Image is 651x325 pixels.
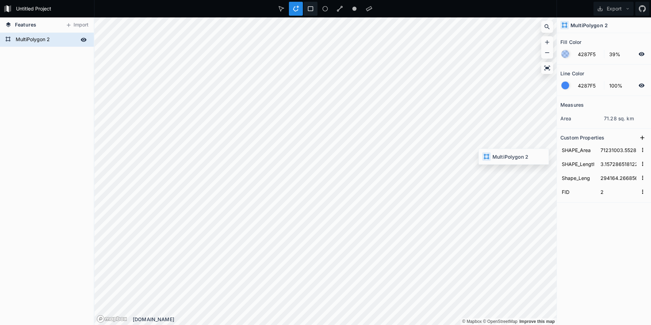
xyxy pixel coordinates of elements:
div: [DOMAIN_NAME] [133,316,557,323]
h4: MultiPolygon 2 [570,22,608,29]
h2: Fill Color [560,37,581,47]
a: Mapbox [462,319,482,324]
h2: Line Color [560,68,584,79]
h2: Custom Properties [560,132,604,143]
span: Features [15,21,36,28]
a: OpenStreetMap [483,319,518,324]
input: Empty [599,145,638,155]
input: Name [560,145,596,155]
input: Empty [599,173,638,183]
input: Empty [599,159,638,169]
dd: 71.28 sq. km [604,115,648,122]
input: Empty [599,187,638,197]
a: Mapbox logo [97,315,127,323]
button: Import [62,20,92,31]
h2: Measures [560,99,584,110]
input: Name [560,159,596,169]
input: Name [560,187,596,197]
input: Name [560,173,596,183]
a: Map feedback [519,319,555,324]
button: Export [593,2,634,16]
dt: area [560,115,604,122]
